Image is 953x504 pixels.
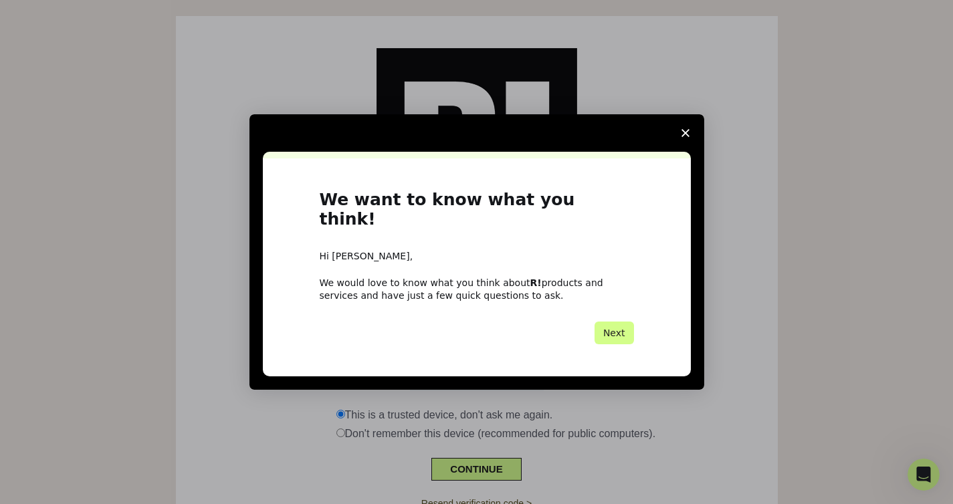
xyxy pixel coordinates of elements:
button: Next [595,322,634,344]
h1: We want to know what you think! [320,191,634,237]
b: R! [530,277,542,288]
span: Close survey [667,114,704,152]
div: We would love to know what you think about products and services and have just a few quick questi... [320,277,634,301]
div: Hi [PERSON_NAME], [320,250,634,263]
